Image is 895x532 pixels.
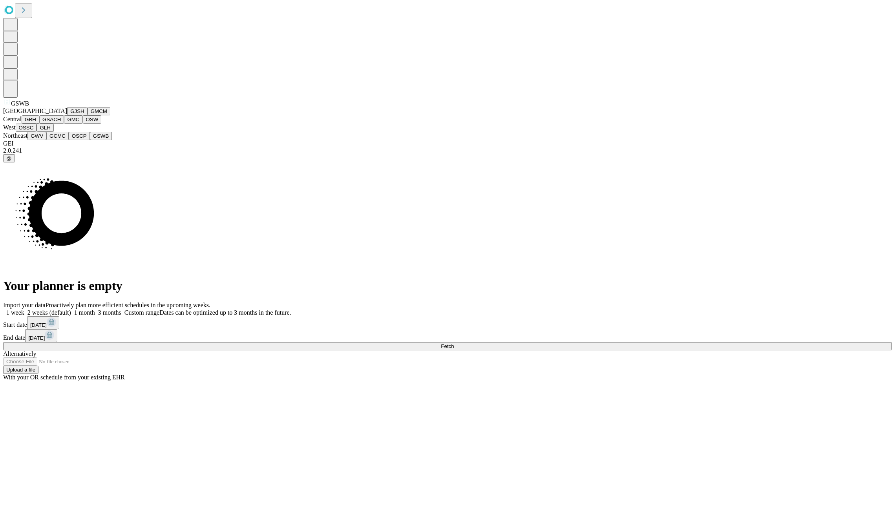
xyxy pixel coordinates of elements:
button: Upload a file [3,366,38,374]
span: 1 week [6,309,24,316]
span: [GEOGRAPHIC_DATA] [3,107,67,114]
button: [DATE] [27,316,59,329]
span: [DATE] [28,335,45,341]
div: GEI [3,140,892,147]
button: @ [3,154,15,162]
span: Alternatively [3,350,36,357]
span: @ [6,155,12,161]
button: Fetch [3,342,892,350]
div: Start date [3,316,892,329]
button: GMC [64,115,82,124]
button: [DATE] [25,329,57,342]
span: 3 months [98,309,121,316]
button: OSSC [16,124,37,132]
span: Proactively plan more efficient schedules in the upcoming weeks. [46,302,210,308]
span: Central [3,116,22,122]
button: GSWB [90,132,112,140]
span: Import your data [3,302,46,308]
button: GSACH [39,115,64,124]
span: With your OR schedule from your existing EHR [3,374,125,381]
button: GBH [22,115,39,124]
h1: Your planner is empty [3,279,892,293]
span: Northeast [3,132,27,139]
button: GLH [37,124,53,132]
button: GWV [27,132,46,140]
button: GMCM [88,107,110,115]
button: OSW [83,115,102,124]
span: 2 weeks (default) [27,309,71,316]
span: Fetch [441,343,454,349]
span: West [3,124,16,131]
span: Custom range [124,309,159,316]
div: End date [3,329,892,342]
span: 1 month [74,309,95,316]
div: 2.0.241 [3,147,892,154]
span: Dates can be optimized up to 3 months in the future. [159,309,291,316]
span: [DATE] [30,322,47,328]
button: GCMC [46,132,69,140]
button: OSCP [69,132,90,140]
span: GSWB [11,100,29,107]
button: GJSH [67,107,88,115]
